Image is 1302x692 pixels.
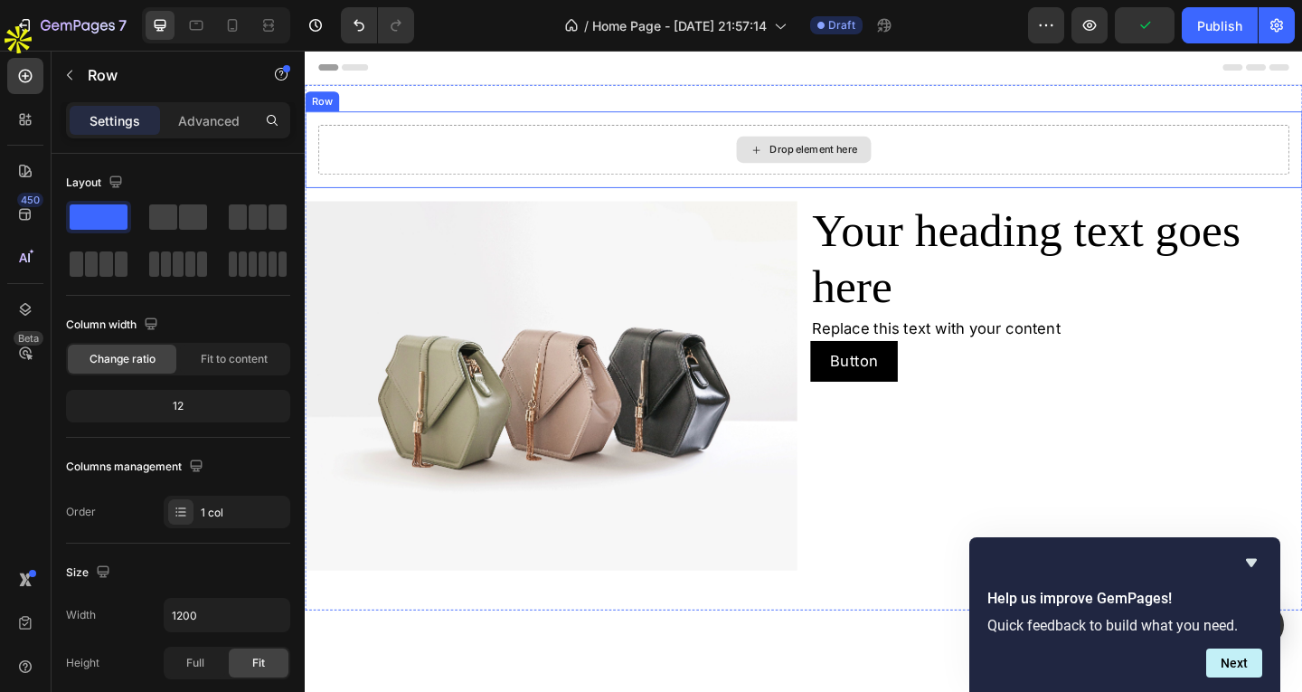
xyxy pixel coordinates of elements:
p: Advanced [178,111,240,130]
input: Auto [165,599,289,631]
div: Replace this text with your content [550,289,1085,315]
iframe: Design area [305,51,1302,692]
h2: Your heading text goes here [550,164,1085,289]
div: Height [66,655,99,671]
div: 12 [70,393,287,419]
div: Beta [14,331,43,346]
div: Columns management [66,455,207,479]
p: Button [571,327,623,349]
p: Settings [90,111,140,130]
h2: Help us improve GemPages! [987,588,1262,610]
div: Column width [66,313,162,337]
div: Help us improve GemPages! [987,552,1262,678]
span: Fit to content [201,351,268,367]
div: Drop element here [505,100,601,115]
div: 1 col [201,505,286,521]
button: Next question [1206,649,1262,678]
button: <p>Button</p> [550,316,645,360]
span: Fit [252,655,265,671]
button: Hide survey [1241,552,1262,574]
div: Row [4,47,33,63]
p: Row [88,64,241,86]
div: Layout [66,171,127,195]
div: Width [66,607,96,623]
div: Size [66,561,114,585]
span: Full [186,655,204,671]
div: Order [66,504,96,520]
div: 450 [17,193,43,207]
p: Quick feedback to build what you need. [987,617,1262,634]
span: Change ratio [90,351,156,367]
